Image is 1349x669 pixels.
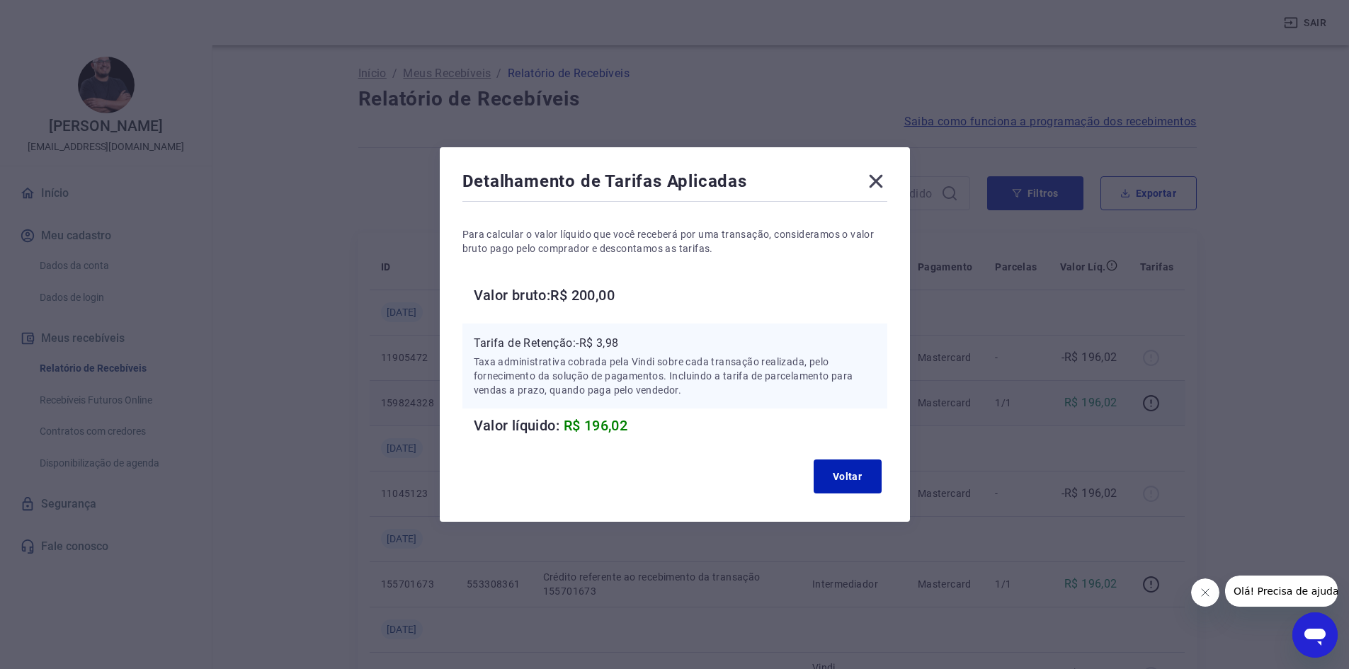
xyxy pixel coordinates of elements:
[1292,612,1338,658] iframe: Botão para abrir a janela de mensagens
[474,414,887,437] h6: Valor líquido:
[1225,576,1338,607] iframe: Mensagem da empresa
[474,335,876,352] p: Tarifa de Retenção: -R$ 3,98
[462,227,887,256] p: Para calcular o valor líquido que você receberá por uma transação, consideramos o valor bruto pag...
[462,170,887,198] div: Detalhamento de Tarifas Aplicadas
[1191,578,1219,607] iframe: Fechar mensagem
[474,284,887,307] h6: Valor bruto: R$ 200,00
[564,417,628,434] span: R$ 196,02
[8,10,119,21] span: Olá! Precisa de ajuda?
[814,459,882,493] button: Voltar
[474,355,876,397] p: Taxa administrativa cobrada pela Vindi sobre cada transação realizada, pelo fornecimento da soluç...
